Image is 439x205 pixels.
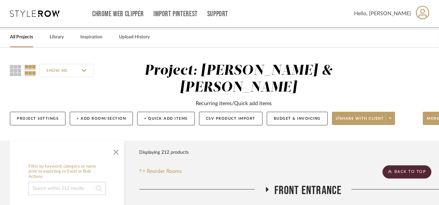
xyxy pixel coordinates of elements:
[144,64,333,95] div: Project: [PERSON_NAME] & [PERSON_NAME]
[332,112,395,125] button: Share with client
[267,112,328,125] button: Budget & Invoicing
[354,10,411,18] span: Hello, [PERSON_NAME]
[28,182,106,195] input: Search within 212 results
[207,11,228,17] a: Support
[10,112,65,125] button: Project Settings
[382,165,431,179] scroll-to-top-button: BACK TO TOP
[137,112,195,125] button: + Quick Add Items
[147,167,182,175] span: Reorder Rooms
[274,184,342,198] span: Front Entrance
[199,112,262,125] button: CSV Product Import
[196,100,272,107] div: Recurring items/Quick add items
[10,33,33,42] a: All Projects
[139,167,182,175] button: Reorder Rooms
[336,116,384,126] span: Share with client
[119,33,150,42] a: Upload History
[153,11,198,17] a: Import Pinterest
[92,11,144,17] a: Chrome Web Clipper
[139,146,189,159] div: Displaying 212 products
[28,164,106,180] h6: Filter by keyword, category or name prior to exporting to Excel or Bulk Actions
[109,144,123,157] button: Close
[80,33,102,42] a: Inspiration
[70,112,133,125] button: + Add Room/Section
[50,33,64,42] a: Library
